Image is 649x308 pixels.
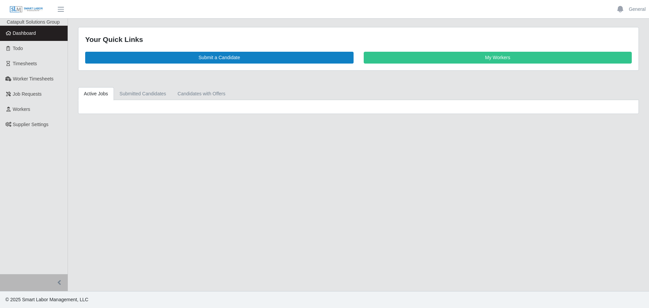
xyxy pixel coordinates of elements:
[78,87,114,100] a: Active Jobs
[13,76,53,81] span: Worker Timesheets
[13,91,42,97] span: Job Requests
[9,6,43,13] img: SLM Logo
[13,46,23,51] span: Todo
[13,106,30,112] span: Workers
[13,122,49,127] span: Supplier Settings
[114,87,172,100] a: Submitted Candidates
[85,34,632,45] div: Your Quick Links
[172,87,231,100] a: Candidates with Offers
[13,30,36,36] span: Dashboard
[13,61,37,66] span: Timesheets
[364,52,632,64] a: My Workers
[629,6,646,13] a: General
[7,19,59,25] span: Catapult Solutions Group
[5,297,88,302] span: © 2025 Smart Labor Management, LLC
[85,52,354,64] a: Submit a Candidate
